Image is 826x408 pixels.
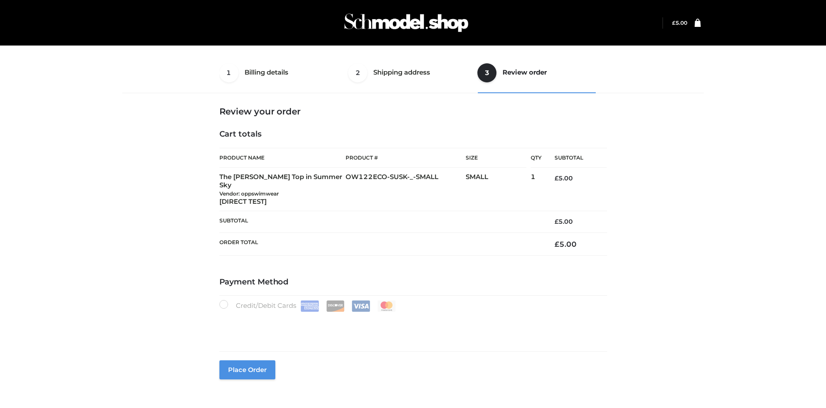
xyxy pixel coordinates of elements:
img: Mastercard [377,300,396,312]
td: SMALL [466,168,531,211]
h3: Review your order [219,106,607,117]
th: Product Name [219,148,346,168]
small: Vendor: oppswimwear [219,190,279,197]
img: Discover [326,300,345,312]
span: £ [672,20,676,26]
bdi: 5.00 [555,218,573,225]
td: OW122ECO-SUSK-_-SMALL [346,168,466,211]
a: £5.00 [672,20,687,26]
th: Order Total [219,232,542,255]
h4: Cart totals [219,130,607,139]
h4: Payment Method [219,277,607,287]
span: £ [555,174,558,182]
td: The [PERSON_NAME] Top in Summer Sky [DIRECT TEST] [219,168,346,211]
bdi: 5.00 [555,174,573,182]
span: £ [555,240,559,248]
img: Amex [300,300,319,312]
th: Subtotal [219,211,542,232]
th: Size [466,148,526,168]
button: Place order [219,360,275,379]
th: Product # [346,148,466,168]
span: £ [555,218,558,225]
td: 1 [531,168,542,211]
img: Schmodel Admin 964 [341,6,471,40]
th: Qty [531,148,542,168]
th: Subtotal [542,148,607,168]
img: Visa [352,300,370,312]
bdi: 5.00 [555,240,577,248]
bdi: 5.00 [672,20,687,26]
iframe: Secure payment input frame [218,310,605,342]
label: Credit/Debit Cards [219,300,397,312]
